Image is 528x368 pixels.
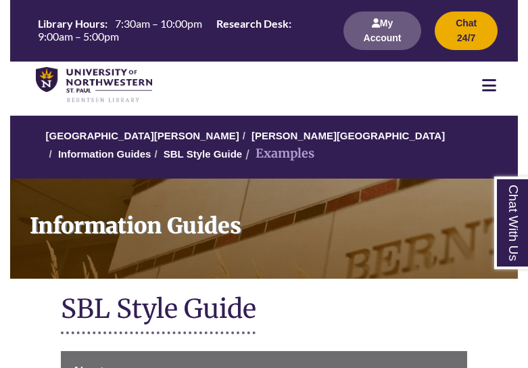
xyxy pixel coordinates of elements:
[343,11,422,50] button: My Account
[32,16,327,44] table: Hours Today
[32,16,110,30] th: Library Hours:
[36,67,152,103] img: UNWSP Library Logo
[435,11,498,50] button: Chat 24/7
[115,17,202,30] span: 7:30am – 10:00pm
[38,30,119,43] span: 9:00am – 5:00pm
[32,16,327,45] a: Hours Today
[61,292,467,328] h1: SBL Style Guide
[164,148,242,160] a: SBL Style Guide
[46,130,239,141] a: [GEOGRAPHIC_DATA][PERSON_NAME]
[343,32,422,43] a: My Account
[10,179,518,279] a: Information Guides
[251,130,445,141] a: [PERSON_NAME][GEOGRAPHIC_DATA]
[21,179,518,261] h1: Information Guides
[435,32,498,43] a: Chat 24/7
[58,148,151,160] a: Information Guides
[211,16,293,30] th: Research Desk:
[242,144,314,164] li: Examples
